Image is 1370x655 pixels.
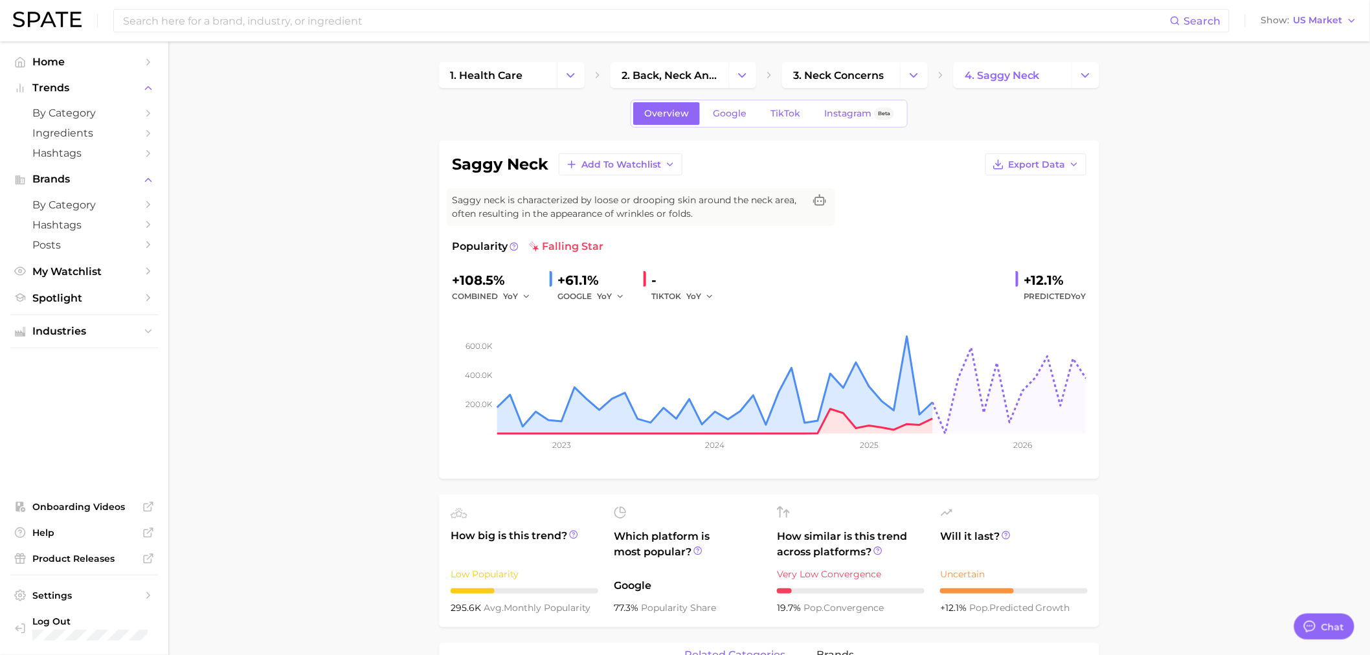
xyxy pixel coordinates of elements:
h1: saggy neck [452,157,548,172]
span: Will it last? [940,529,1088,560]
span: falling star [529,239,603,254]
a: Google [702,102,758,125]
button: Change Category [557,62,585,88]
span: +12.1% [940,602,969,614]
span: Add to Watchlist [581,159,661,170]
span: Onboarding Videos [32,501,136,513]
a: Posts [10,235,158,255]
span: Help [32,527,136,538]
div: +108.5% [452,270,539,291]
span: Which platform is most popular? [614,529,761,572]
input: Search here for a brand, industry, or ingredient [122,10,1170,32]
div: 3 / 10 [451,588,598,594]
button: Industries [10,322,158,341]
a: 4. saggy neck [954,62,1072,88]
span: 1. health care [450,69,522,82]
tspan: 2024 [706,440,725,450]
a: by Category [10,103,158,123]
a: Hashtags [10,143,158,163]
span: Google [614,578,761,594]
span: Instagram [824,108,871,119]
span: Trends [32,82,136,94]
div: - [651,270,723,291]
span: How big is this trend? [451,528,598,560]
span: convergence [803,602,884,614]
a: 1. health care [439,62,557,88]
span: YoY [1072,291,1086,301]
a: Ingredients [10,123,158,143]
button: Change Category [728,62,756,88]
img: falling star [529,241,539,252]
tspan: 2025 [860,440,879,450]
div: +12.1% [1024,270,1086,291]
button: YoY [597,289,625,304]
a: Spotlight [10,288,158,308]
span: YoY [686,291,701,302]
span: 3. neck concerns [793,69,884,82]
abbr: average [484,602,504,614]
span: Show [1261,17,1290,24]
a: 3. neck concerns [782,62,900,88]
a: Overview [633,102,700,125]
button: Change Category [900,62,928,88]
a: Settings [10,586,158,605]
div: GOOGLE [557,289,633,304]
span: 77.3% [614,602,641,614]
abbr: popularity index [803,602,824,614]
span: by Category [32,107,136,119]
a: 2. back, neck and spine [611,62,728,88]
div: combined [452,289,539,304]
span: Popularity [452,239,508,254]
img: SPATE [13,12,82,27]
button: Brands [10,170,158,189]
span: Overview [644,108,689,119]
span: 295.6k [451,602,484,614]
span: YoY [503,291,518,302]
span: Log Out [32,616,148,627]
span: How similar is this trend across platforms? [777,529,925,560]
span: Search [1184,15,1221,27]
button: Trends [10,78,158,98]
span: Settings [32,590,136,601]
span: 19.7% [777,602,803,614]
span: Google [713,108,747,119]
abbr: popularity index [969,602,989,614]
span: Hashtags [32,219,136,231]
a: My Watchlist [10,261,158,282]
tspan: 2026 [1013,440,1032,450]
button: YoY [686,289,714,304]
span: popularity share [641,602,716,614]
span: Ingredients [32,127,136,139]
a: Help [10,523,158,542]
button: Change Category [1072,62,1099,88]
div: Very Low Convergence [777,566,925,582]
button: ShowUS Market [1258,12,1360,29]
span: Brands [32,173,136,185]
span: My Watchlist [32,265,136,278]
a: Log out. Currently logged in with e-mail isabelle.lent@loreal.com. [10,612,158,645]
span: 4. saggy neck [965,69,1040,82]
a: by Category [10,195,158,215]
a: Onboarding Videos [10,497,158,516]
span: Home [32,56,136,68]
span: US Market [1294,17,1343,24]
a: Home [10,52,158,72]
a: TikTok [759,102,811,125]
span: Beta [878,108,890,119]
div: TIKTOK [651,289,723,304]
button: YoY [503,289,531,304]
span: Hashtags [32,147,136,159]
span: TikTok [770,108,800,119]
span: Saggy neck is characterized by loose or drooping skin around the neck area, often resulting in th... [452,194,804,221]
div: +61.1% [557,270,633,291]
span: Export Data [1008,159,1065,170]
div: Uncertain [940,566,1088,582]
span: 2. back, neck and spine [622,69,717,82]
span: Posts [32,239,136,251]
div: Low Popularity [451,566,598,582]
span: Industries [32,326,136,337]
span: by Category [32,199,136,211]
span: predicted growth [969,602,1070,614]
div: 5 / 10 [940,588,1088,594]
button: Export Data [985,153,1086,175]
